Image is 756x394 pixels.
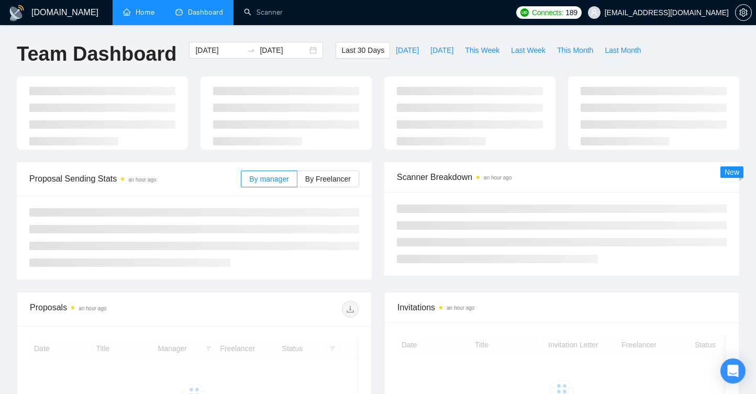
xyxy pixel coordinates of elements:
[396,44,419,56] span: [DATE]
[29,172,241,185] span: Proposal Sending Stats
[425,42,459,59] button: [DATE]
[725,168,739,176] span: New
[247,46,255,54] span: to
[397,301,726,314] span: Invitations
[511,44,546,56] span: Last Week
[175,8,183,16] span: dashboard
[17,42,176,66] h1: Team Dashboard
[128,177,156,183] time: an hour ago
[195,44,243,56] input: Start date
[30,301,194,318] div: Proposals
[505,42,551,59] button: Last Week
[735,8,752,17] a: setting
[520,8,529,17] img: upwork-logo.png
[551,42,599,59] button: This Month
[532,7,563,18] span: Connects:
[79,306,106,311] time: an hour ago
[336,42,390,59] button: Last 30 Days
[188,8,223,17] span: Dashboard
[465,44,499,56] span: This Week
[397,171,727,184] span: Scanner Breakdown
[720,358,746,384] div: Open Intercom Messenger
[247,46,255,54] span: swap-right
[305,175,351,183] span: By Freelancer
[599,42,647,59] button: Last Month
[260,44,307,56] input: End date
[430,44,453,56] span: [DATE]
[341,44,384,56] span: Last 30 Days
[8,5,25,21] img: logo
[484,175,512,181] time: an hour ago
[244,8,283,17] a: searchScanner
[123,8,154,17] a: homeHome
[605,44,641,56] span: Last Month
[459,42,505,59] button: This Week
[735,4,752,21] button: setting
[557,44,593,56] span: This Month
[390,42,425,59] button: [DATE]
[447,305,474,311] time: an hour ago
[249,175,288,183] span: By manager
[591,9,598,16] span: user
[565,7,577,18] span: 189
